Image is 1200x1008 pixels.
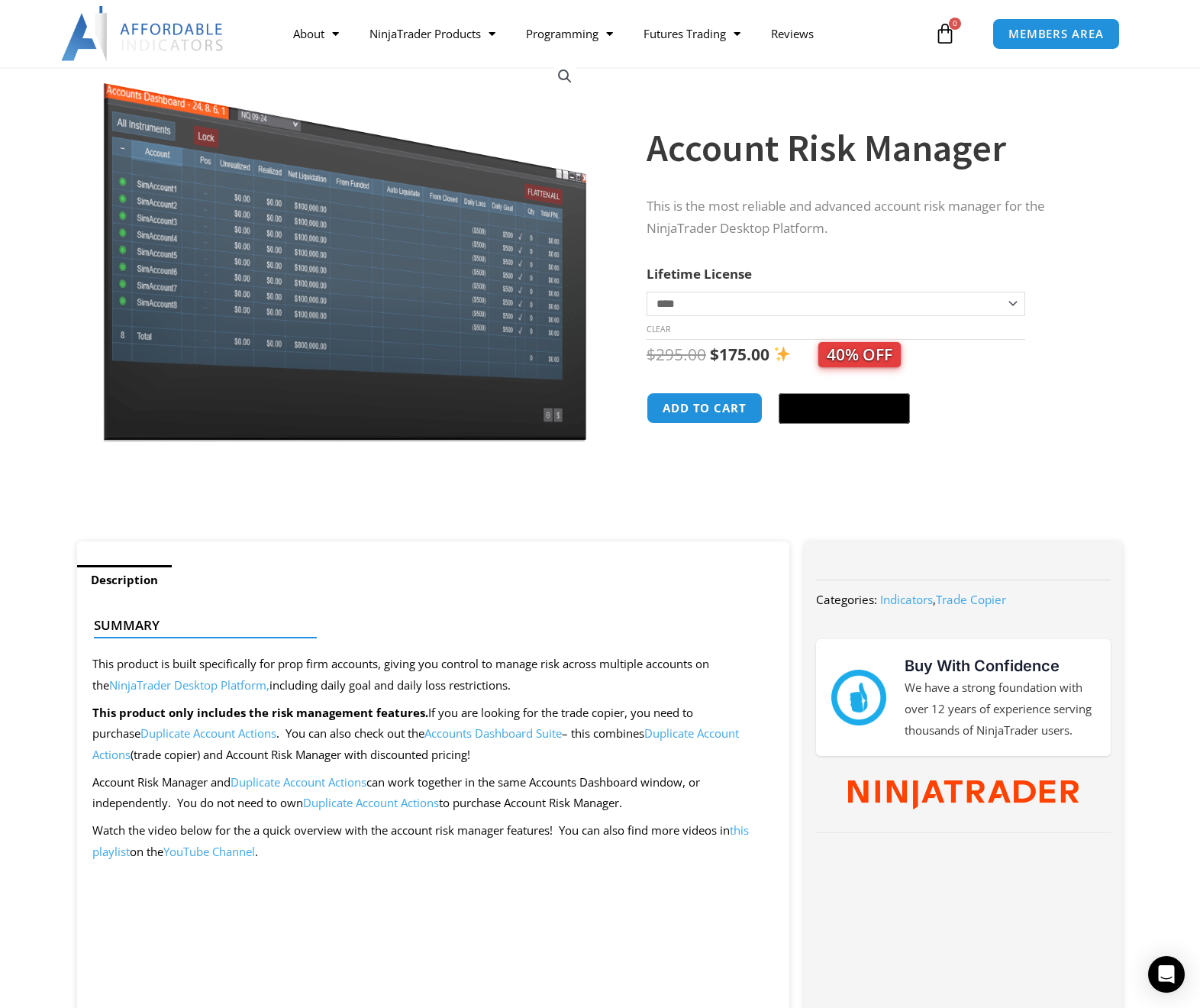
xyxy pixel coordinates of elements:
[551,63,579,90] a: View full-screen image gallery
[278,16,354,51] a: About
[880,592,933,607] a: Indicators
[163,844,255,859] a: YouTube Channel
[905,677,1095,741] p: We have a strong foundation with over 12 years of experience serving thousands of NinjaTrader users.
[92,772,774,815] p: Account Risk Manager and can work together in the same Accounts Dashboard window, or independentl...
[140,725,276,741] a: Duplicate Account Actions
[949,18,961,30] span: 0
[354,16,511,51] a: NinjaTrader Products
[647,121,1092,175] h1: Account Risk Manager
[831,670,886,725] img: mark thumbs good 43913 | Affordable Indicators – NinjaTrader
[61,6,225,61] img: LogoAI | Affordable Indicators – NinjaTrader
[1008,28,1104,40] span: MEMBERS AREA
[278,16,931,51] nav: Menu
[92,822,749,859] a: this playlist
[109,677,269,693] a: NinjaTrader Desktop Platform,
[880,592,1006,607] span: ,
[774,346,790,362] img: ✨
[231,774,366,790] a: Duplicate Account Actions
[816,592,877,607] span: Categories:
[77,565,172,595] a: Description
[303,795,439,810] a: Duplicate Account Actions
[628,16,756,51] a: Futures Trading
[647,265,752,283] label: Lifetime License
[647,324,670,334] a: Clear options
[905,654,1095,677] h3: Buy With Confidence
[911,11,979,56] a: 0
[92,705,428,720] strong: This product only includes the risk management features.
[936,592,1006,607] a: Trade Copier
[710,344,719,365] span: $
[710,344,769,365] bdi: 175.00
[848,780,1078,809] img: NinjaTrader Wordmark color RGB | Affordable Indicators – NinjaTrader
[647,195,1092,240] p: This is the most reliable and advanced account risk manager for the NinjaTrader Desktop Platform.
[424,725,562,741] a: Accounts Dashboard Suite
[1148,956,1185,993] div: Open Intercom Messenger
[818,342,901,367] span: 40% OFF
[647,344,706,365] bdi: 295.00
[647,393,763,424] button: Add to cart
[647,344,656,365] span: $
[779,393,910,424] button: Buy with GPay
[94,618,760,633] h4: Summary
[756,16,829,51] a: Reviews
[511,16,628,51] a: Programming
[92,654,774,696] p: This product is built specifically for prop firm accounts, giving you control to manage risk acro...
[92,820,774,863] p: Watch the video below for the a quick overview with the account risk manager features! You can al...
[647,444,1092,457] iframe: PayPal Message 1
[92,703,774,767] p: If you are looking for the trade copier, you need to purchase . You can also check out the – this...
[992,18,1120,50] a: MEMBERS AREA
